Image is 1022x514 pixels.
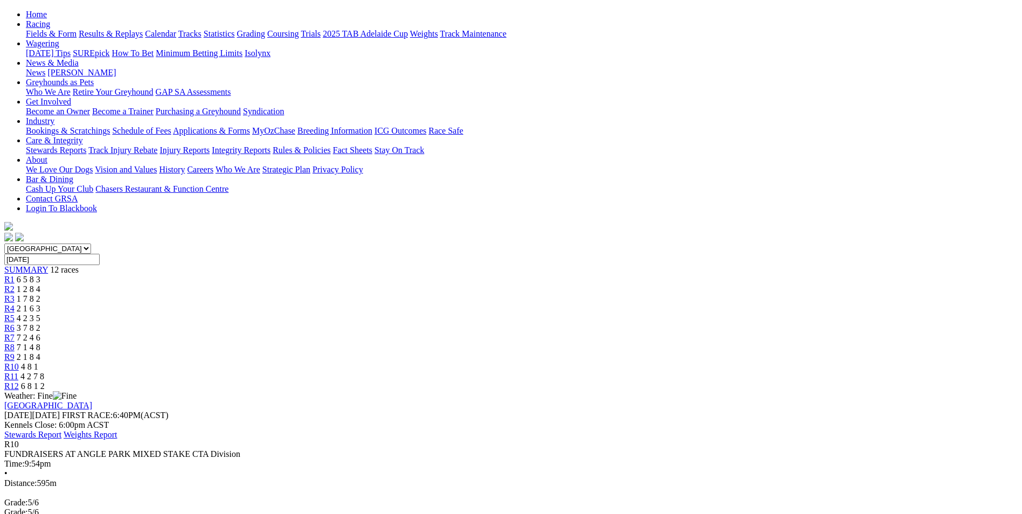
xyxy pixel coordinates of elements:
a: Become an Owner [26,107,90,116]
span: 6:40PM(ACST) [62,411,169,420]
span: Weather: Fine [4,391,77,400]
a: Get Involved [26,97,71,106]
a: SUREpick [73,48,109,58]
a: Who We Are [26,87,71,96]
a: Bookings & Scratchings [26,126,110,135]
a: R11 [4,372,18,381]
a: Results & Replays [79,29,143,38]
div: 595m [4,478,1018,488]
a: Applications & Forms [173,126,250,135]
a: ICG Outcomes [374,126,426,135]
a: MyOzChase [252,126,295,135]
div: Greyhounds as Pets [26,87,1018,97]
span: FIRST RACE: [62,411,113,420]
a: R12 [4,381,19,391]
a: Vision and Values [95,165,157,174]
a: About [26,155,47,164]
a: Tracks [178,29,201,38]
span: 6 5 8 3 [17,275,40,284]
a: [GEOGRAPHIC_DATA] [4,401,92,410]
img: facebook.svg [4,233,13,241]
a: Industry [26,116,54,126]
span: 2 1 8 4 [17,352,40,362]
div: Racing [26,29,1018,39]
a: Home [26,10,47,19]
a: Purchasing a Greyhound [156,107,241,116]
a: Integrity Reports [212,145,270,155]
a: R4 [4,304,15,313]
a: Wagering [26,39,59,48]
a: Syndication [243,107,284,116]
a: R10 [4,362,19,371]
span: 3 7 8 2 [17,323,40,332]
a: Coursing [267,29,299,38]
a: Calendar [145,29,176,38]
a: Isolynx [245,48,270,58]
a: Cash Up Your Club [26,184,93,193]
div: FUNDRAISERS AT ANGLE PARK MIXED STAKE CTA Division [4,449,1018,459]
span: R8 [4,343,15,352]
span: 7 2 4 6 [17,333,40,342]
span: 4 2 7 8 [20,372,44,381]
a: Privacy Policy [312,165,363,174]
a: Track Maintenance [440,29,506,38]
span: [DATE] [4,411,32,420]
div: Industry [26,126,1018,136]
span: [DATE] [4,411,60,420]
input: Select date [4,254,100,265]
a: Bar & Dining [26,175,73,184]
span: Grade: [4,498,28,507]
img: twitter.svg [15,233,24,241]
span: 7 1 4 8 [17,343,40,352]
a: R6 [4,323,15,332]
div: Bar & Dining [26,184,1018,194]
a: Stewards Report [4,430,61,439]
span: 2 1 6 3 [17,304,40,313]
a: Contact GRSA [26,194,78,203]
a: Breeding Information [297,126,372,135]
a: Statistics [204,29,235,38]
a: Weights [410,29,438,38]
span: 1 2 8 4 [17,284,40,294]
a: [PERSON_NAME] [47,68,116,77]
div: 9:54pm [4,459,1018,469]
a: History [159,165,185,174]
a: News & Media [26,58,79,67]
a: Who We Are [215,165,260,174]
span: R1 [4,275,15,284]
a: Become a Trainer [92,107,154,116]
a: R9 [4,352,15,362]
a: Careers [187,165,213,174]
span: Distance: [4,478,37,488]
a: How To Bet [112,48,154,58]
a: Login To Blackbook [26,204,97,213]
div: 5/6 [4,498,1018,508]
a: Rules & Policies [273,145,331,155]
div: News & Media [26,68,1018,78]
a: Schedule of Fees [112,126,171,135]
div: About [26,165,1018,175]
a: R3 [4,294,15,303]
span: SUMMARY [4,265,48,274]
div: Kennels Close: 6:00pm ACST [4,420,1018,430]
a: Stay On Track [374,145,424,155]
a: R2 [4,284,15,294]
span: 12 races [50,265,79,274]
a: Stewards Reports [26,145,86,155]
span: R7 [4,333,15,342]
a: Strategic Plan [262,165,310,174]
a: Minimum Betting Limits [156,48,242,58]
a: 2025 TAB Adelaide Cup [323,29,408,38]
a: Fact Sheets [333,145,372,155]
a: GAP SA Assessments [156,87,231,96]
span: Time: [4,459,25,468]
a: Race Safe [428,126,463,135]
span: R5 [4,314,15,323]
span: 6 8 1 2 [21,381,45,391]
